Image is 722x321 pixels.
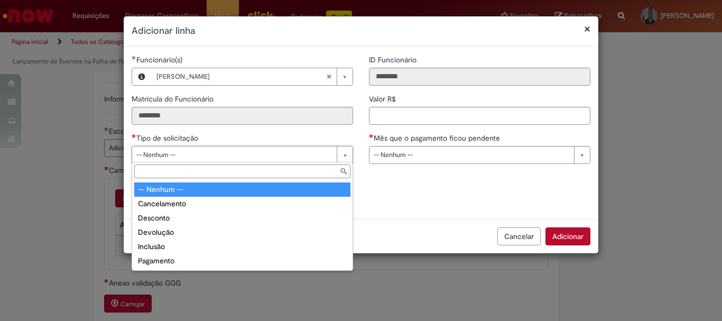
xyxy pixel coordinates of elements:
div: Inclusão [134,240,350,254]
div: Desconto [134,211,350,225]
div: -- Nenhum -- [134,182,350,197]
div: Devolução [134,225,350,240]
ul: Tipo de solicitação [132,180,353,270]
div: Cancelamento [134,197,350,211]
div: Pagamento [134,254,350,268]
